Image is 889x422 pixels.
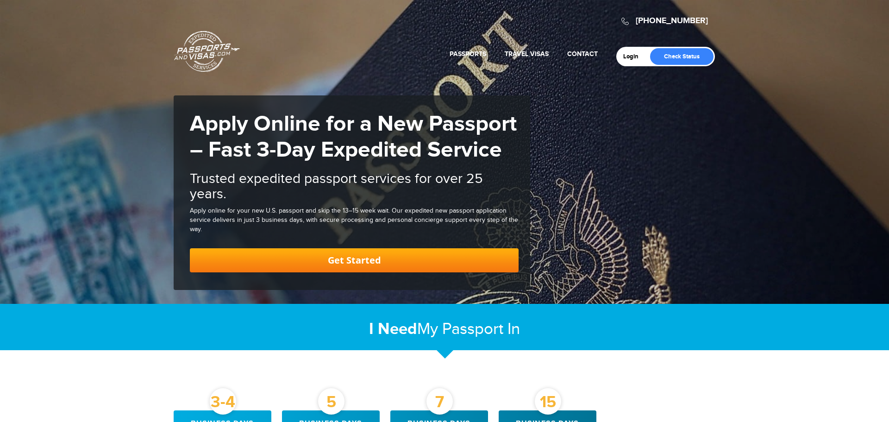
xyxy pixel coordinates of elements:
div: Apply online for your new U.S. passport and skip the 13–15 week wait. Our expedited new passport ... [190,207,519,234]
div: 15 [535,388,561,415]
a: Passports & [DOMAIN_NAME] [174,31,240,72]
div: 7 [426,388,453,415]
h2: My [174,319,715,339]
a: Passports [450,50,486,58]
span: Passport In [442,320,520,339]
div: 5 [318,388,344,415]
h2: Trusted expedited passport services for over 25 years. [190,171,519,202]
a: [PHONE_NUMBER] [636,16,708,26]
div: 3-4 [210,388,236,415]
a: Get Started [190,248,519,272]
a: Check Status [650,48,714,65]
a: Travel Visas [505,50,549,58]
strong: Apply Online for a New Passport – Fast 3-Day Expedited Service [190,111,517,164]
a: Login [623,53,645,60]
a: Contact [567,50,598,58]
strong: I Need [369,319,417,339]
